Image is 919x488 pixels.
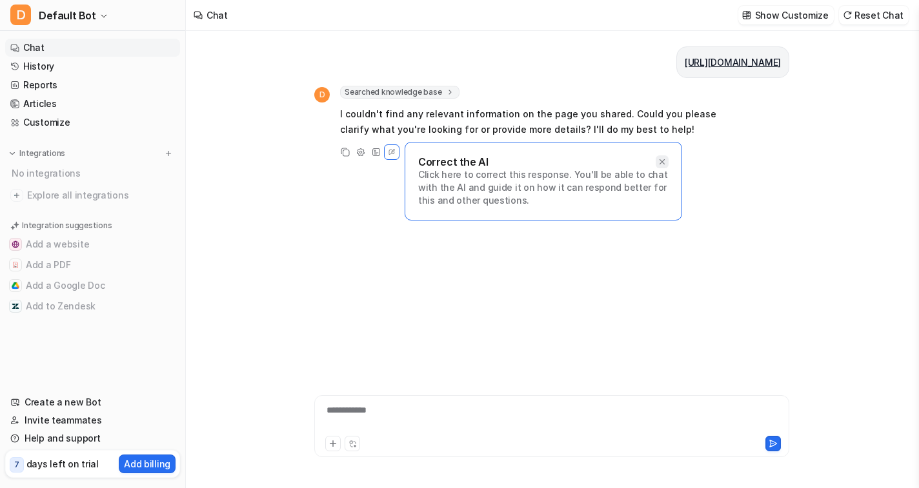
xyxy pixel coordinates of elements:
[5,275,180,296] button: Add a Google DocAdd a Google Doc
[5,255,180,275] button: Add a PDFAdd a PDF
[5,76,180,94] a: Reports
[8,162,180,184] div: No integrations
[26,457,99,471] p: days left on trial
[12,261,19,269] img: Add a PDF
[10,5,31,25] span: D
[119,454,176,473] button: Add billing
[843,10,852,20] img: reset
[742,10,751,20] img: customize
[27,185,175,206] span: Explore all integrations
[19,148,65,159] p: Integrations
[207,8,228,22] div: Chat
[5,95,180,113] a: Articles
[5,57,180,75] a: History
[164,149,173,158] img: menu_add.svg
[738,6,834,24] button: Show Customize
[340,106,718,137] p: I couldn't find any relevant information on the page you shared. Could you please clarify what yo...
[418,155,488,168] p: Correct the AI
[340,86,459,99] span: Searched knowledge base
[22,220,112,231] p: Integration suggestions
[10,189,23,202] img: explore all integrations
[8,149,17,158] img: expand menu
[314,87,330,102] span: D
[5,429,180,447] a: Help and support
[5,296,180,317] button: Add to ZendeskAdd to Zendesk
[12,302,19,310] img: Add to Zendesk
[839,6,909,24] button: Reset Chat
[5,234,180,255] button: Add a websiteAdd a website
[5,39,180,57] a: Chat
[5,113,180,132] a: Customize
[5,411,180,429] a: Invite teammates
[12,282,19,289] img: Add a Google Doc
[5,147,69,160] button: Integrations
[39,6,96,24] span: Default Bot
[685,57,781,68] a: [URL][DOMAIN_NAME]
[5,186,180,204] a: Explore all integrations
[12,240,19,248] img: Add a website
[124,457,170,471] p: Add billing
[5,393,180,411] a: Create a new Bot
[14,459,19,471] p: 7
[418,168,669,207] p: Click here to correct this response. You'll be able to chat with the AI and guide it on how it ca...
[755,8,829,22] p: Show Customize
